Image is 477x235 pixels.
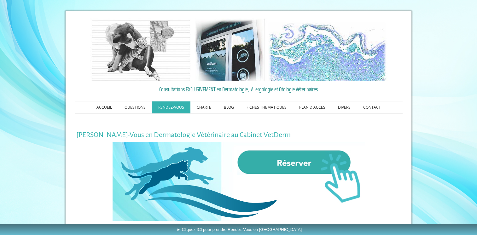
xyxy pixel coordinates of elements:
[293,101,332,113] a: PLAN D'ACCES
[152,101,190,113] a: RENDEZ-VOUS
[177,227,302,232] span: ► Cliquez ICI pour prendre Rendez-Vous en [GEOGRAPHIC_DATA]
[118,101,152,113] a: QUESTIONS
[113,142,365,221] img: Rendez-Vous en Ligne au Cabinet VetDerm
[332,101,357,113] a: DIVERS
[218,101,240,113] a: BLOG
[190,101,218,113] a: CHARTE
[76,131,401,139] h1: [PERSON_NAME]-Vous en Dermatologie Vétérinaire au Cabinet VetDerm
[240,101,293,113] a: FICHES THEMATIQUES
[357,101,387,113] a: CONTACT
[90,101,118,113] a: ACCUEIL
[76,84,401,94] a: Consultations EXCLUSIVEMENT en Dermatologie, Allergologie et Otologie Vétérinaires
